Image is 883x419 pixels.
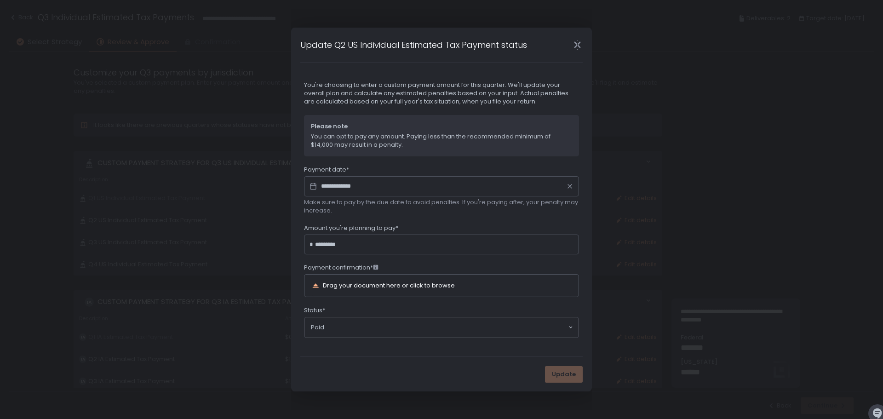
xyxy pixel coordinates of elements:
input: Search for option [324,323,568,332]
span: You're choosing to enter a custom payment amount for this quarter. We'll update your overall plan... [304,81,579,106]
span: Paid [311,323,324,332]
div: Search for option [304,317,579,338]
span: Amount you're planning to pay* [304,224,398,232]
span: Make sure to pay by the due date to avoid penalties. If you're paying after, your penalty may inc... [304,198,579,215]
div: Close [562,40,592,50]
h1: Update Q2 US Individual Estimated Tax Payment status [300,39,527,51]
span: Status* [304,306,325,315]
span: Please note [311,122,572,131]
div: Drag your document here or click to browse [323,282,455,288]
span: You can opt to pay any amount. Paying less than the recommended minimum of $14,000 may result in ... [311,132,572,149]
span: Payment confirmation* [304,264,378,272]
span: Payment date* [304,166,349,174]
input: Datepicker input [304,176,579,196]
